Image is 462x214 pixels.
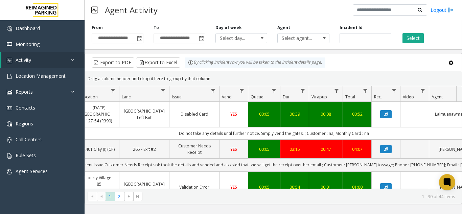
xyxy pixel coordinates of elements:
[418,86,428,95] a: Video Filter Menu
[7,153,12,159] img: 'icon'
[16,152,36,159] span: Rule Sets
[92,25,103,31] label: From
[277,25,290,31] label: Agent
[101,2,161,18] h3: Agent Activity
[347,111,367,117] a: 00:52
[174,143,215,156] a: Customer Needs Receipt
[172,94,182,100] span: Issue
[123,181,165,194] a: [GEOGRAPHIC_DATA] - 85 [PERSON_NAME]
[185,57,325,68] div: By clicking Incident row you will be taken to the incident details page.
[284,146,305,152] a: 03:15
[347,146,367,152] a: 04:07
[311,94,327,100] span: Wrapup
[7,58,12,63] img: 'icon'
[124,192,133,201] span: Go to the next page
[432,94,443,100] span: Agent
[347,184,367,190] a: 01:00
[16,168,48,174] span: Agent Services
[136,57,180,68] button: Export to Excel
[16,136,42,143] span: Call Centers
[237,86,247,95] a: Vend Filter Menu
[123,108,165,121] a: [GEOGRAPHIC_DATA] Left Exit
[224,146,244,152] a: YES
[174,184,215,190] a: Validation Error
[313,184,339,190] a: 00:01
[174,111,215,117] a: Disabled Card
[448,6,454,14] img: logout
[251,94,263,100] span: Queue
[16,41,40,47] span: Monitoring
[135,194,140,199] span: Go to the last page
[16,73,66,79] span: Location Management
[7,137,12,143] img: 'icon'
[188,60,193,65] img: infoIcon.svg
[122,94,131,100] span: Lane
[83,174,115,200] a: Liberty Village - 85 [PERSON_NAME] (I)
[7,42,12,47] img: 'icon'
[230,184,237,190] span: YES
[115,192,124,201] span: Page 2
[222,94,232,100] span: Vend
[16,104,35,111] span: Contacts
[85,86,462,189] div: Data table
[133,192,142,201] span: Go to the last page
[402,33,424,43] button: Select
[16,89,33,95] span: Reports
[109,86,118,95] a: Location Filter Menu
[16,57,31,63] span: Activity
[7,121,12,127] img: 'icon'
[7,90,12,95] img: 'icon'
[313,146,339,152] a: 00:47
[85,73,462,85] div: Drag a column header and drop it here to group by that column
[252,111,276,117] a: 00:05
[270,86,279,95] a: Queue Filter Menu
[209,86,218,95] a: Issue Filter Menu
[154,25,159,31] label: To
[361,86,370,95] a: Total Filter Menu
[252,184,276,190] a: 00:05
[216,33,257,43] span: Select day...
[215,25,242,31] label: Day of week
[284,184,305,190] a: 00:54
[298,86,307,95] a: Dur Filter Menu
[431,6,454,14] a: Logout
[278,33,319,43] span: Select agent...
[146,194,455,199] kendo-pager-info: 1 - 30 of 44 items
[92,57,134,68] button: Export to PDF
[345,94,355,100] span: Total
[1,52,85,68] a: Activity
[83,146,115,152] a: 2401 Clay (I) (CP)
[81,94,98,100] span: Location
[224,184,244,190] a: YES
[252,146,276,152] div: 00:05
[106,192,115,201] span: Page 1
[198,33,205,43] span: Toggle popup
[230,146,237,152] span: YES
[7,105,12,111] img: 'icon'
[332,86,341,95] a: Wrapup Filter Menu
[83,104,115,124] a: [DATE] [GEOGRAPHIC_DATA] 127-54 (R390)
[284,111,305,117] a: 00:39
[403,94,414,100] span: Video
[136,33,143,43] span: Toggle popup
[313,111,339,117] a: 00:08
[126,194,132,199] span: Go to the next page
[340,25,363,31] label: Incident Id
[7,74,12,79] img: 'icon'
[16,25,40,31] span: Dashboard
[7,169,12,174] img: 'icon'
[230,111,237,117] span: YES
[7,26,12,31] img: 'icon'
[123,146,165,152] a: 265 - Exit #2
[374,94,382,100] span: Rec.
